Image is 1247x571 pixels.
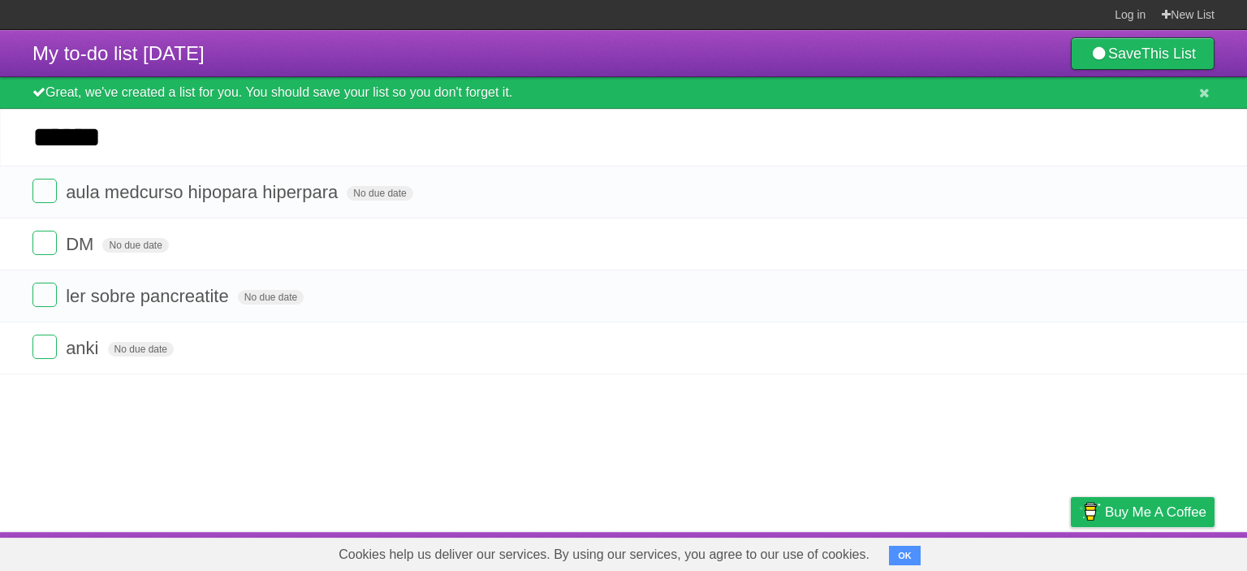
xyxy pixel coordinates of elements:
[1112,536,1215,567] a: Suggest a feature
[32,283,57,307] label: Done
[32,42,205,64] span: My to-do list [DATE]
[66,234,97,254] span: DM
[908,536,974,567] a: Developers
[1071,37,1215,70] a: SaveThis List
[1071,497,1215,527] a: Buy me a coffee
[66,182,342,202] span: aula medcurso hipopara hiperpara
[347,186,412,201] span: No due date
[108,342,174,357] span: No due date
[32,179,57,203] label: Done
[855,536,889,567] a: About
[995,536,1030,567] a: Terms
[66,338,102,358] span: anki
[1105,498,1206,526] span: Buy me a coffee
[889,546,921,565] button: OK
[238,290,304,305] span: No due date
[1141,45,1196,62] b: This List
[1050,536,1092,567] a: Privacy
[322,539,886,571] span: Cookies help us deliver our services. By using our services, you agree to our use of cookies.
[32,231,57,255] label: Done
[102,238,168,253] span: No due date
[66,286,233,306] span: ler sobre pancreatite
[1079,498,1101,526] img: Buy me a coffee
[32,335,57,359] label: Done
